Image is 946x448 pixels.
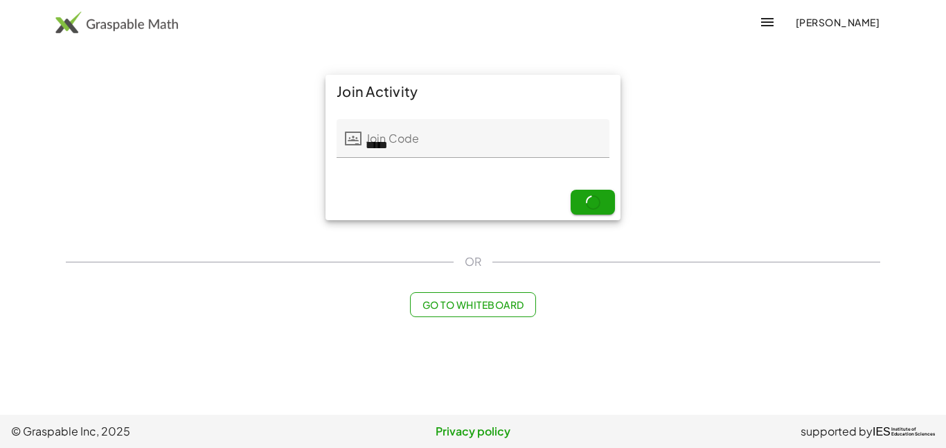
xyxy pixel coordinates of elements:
[873,423,935,440] a: IESInstitute ofEducation Sciences
[465,253,481,270] span: OR
[410,292,535,317] button: Go to Whiteboard
[325,75,621,108] div: Join Activity
[891,427,935,437] span: Institute of Education Sciences
[319,423,627,440] a: Privacy policy
[795,16,880,28] span: [PERSON_NAME]
[422,298,524,311] span: Go to Whiteboard
[801,423,873,440] span: supported by
[11,423,319,440] span: © Graspable Inc, 2025
[784,10,891,35] button: [PERSON_NAME]
[873,425,891,438] span: IES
